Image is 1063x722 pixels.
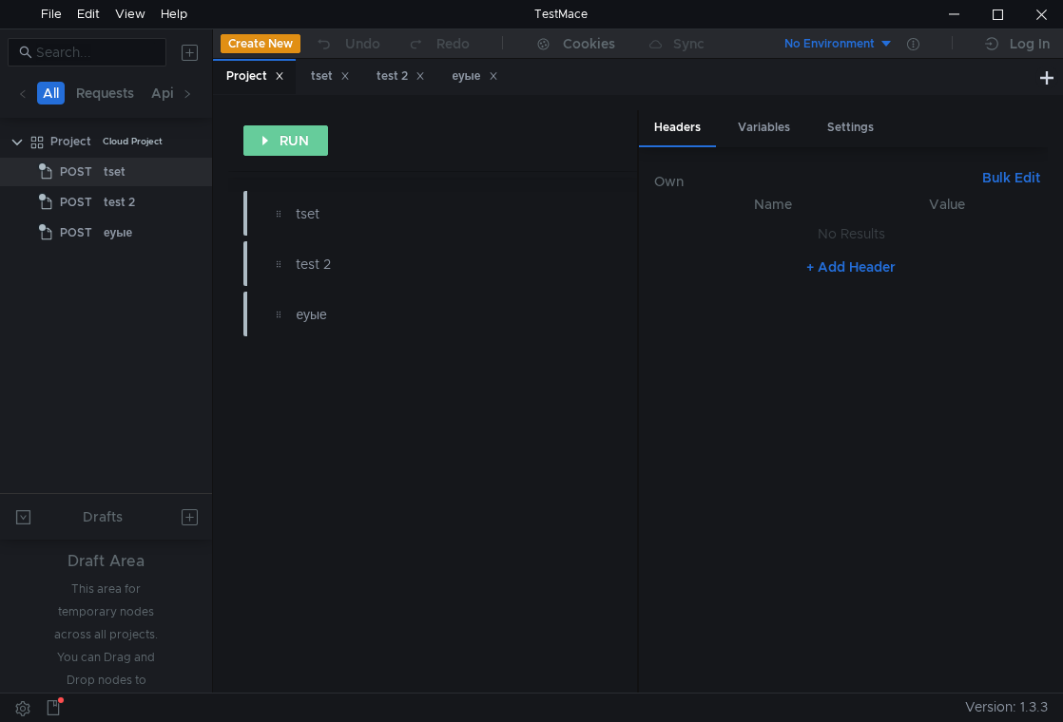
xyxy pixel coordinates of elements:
button: Api [145,82,180,104]
div: еуые [452,66,497,86]
div: tset [296,203,475,224]
button: All [37,82,65,104]
div: Settings [812,110,889,145]
div: еуые [296,304,475,325]
button: Create New [221,34,300,53]
button: Bulk Edit [975,166,1048,189]
div: Variables [723,110,805,145]
div: Project [226,66,284,86]
div: No Environment [784,35,875,53]
button: No Environment [762,28,894,59]
div: Log In [1010,32,1050,55]
button: Redo [394,29,483,58]
div: Cookies [563,32,615,55]
span: POST [60,188,92,217]
button: Undo [300,29,394,58]
h6: Own [654,170,975,193]
nz-embed-empty: No Results [818,225,885,242]
div: Undo [345,32,380,55]
div: test 2 [296,254,475,275]
div: Cloud Project [103,127,163,156]
th: Value [861,193,1033,216]
span: Version: 1.3.3 [965,693,1048,721]
button: + Add Header [799,256,903,278]
div: Project [50,127,91,156]
span: POST [60,218,92,247]
div: tset [104,158,126,186]
div: еуые [104,218,132,247]
div: Redo [436,32,470,55]
div: test 2 [104,188,135,217]
div: Headers [639,110,716,147]
div: tset [311,66,350,86]
button: Requests [70,82,140,104]
input: Search... [36,42,155,63]
div: test 2 [377,66,425,86]
div: Drafts [83,505,123,528]
th: Name [685,193,861,216]
div: Sync [673,37,705,50]
span: POST [60,158,92,186]
button: RUN [243,125,328,156]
